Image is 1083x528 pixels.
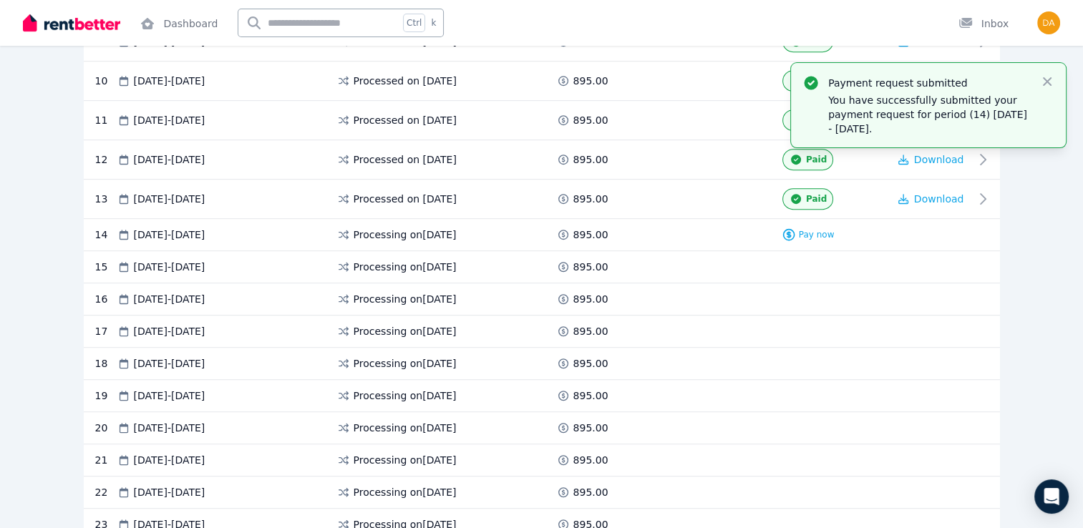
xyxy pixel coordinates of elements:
[898,152,964,167] button: Download
[354,324,457,338] span: Processing on [DATE]
[1034,479,1069,514] div: Open Intercom Messenger
[573,260,608,274] span: 895.00
[573,485,608,499] span: 895.00
[134,228,205,242] span: [DATE] - [DATE]
[95,421,117,435] div: 20
[354,356,457,371] span: Processing on [DATE]
[573,324,608,338] span: 895.00
[134,113,205,127] span: [DATE] - [DATE]
[134,152,205,167] span: [DATE] - [DATE]
[354,421,457,435] span: Processing on [DATE]
[573,421,608,435] span: 895.00
[23,12,120,34] img: RentBetter
[354,260,457,274] span: Processing on [DATE]
[573,388,608,403] span: 895.00
[573,356,608,371] span: 895.00
[958,16,1009,31] div: Inbox
[1037,11,1060,34] img: DENIS BUROV
[134,74,205,88] span: [DATE] - [DATE]
[573,453,608,467] span: 895.00
[95,260,117,274] div: 15
[573,192,608,206] span: 895.00
[354,152,457,167] span: Processed on [DATE]
[828,93,1029,136] p: You have successfully submitted your payment request for period (14) [DATE] - [DATE].
[134,453,205,467] span: [DATE] - [DATE]
[573,292,608,306] span: 895.00
[573,228,608,242] span: 895.00
[354,292,457,306] span: Processing on [DATE]
[354,453,457,467] span: Processing on [DATE]
[95,188,117,210] div: 13
[354,228,457,242] span: Processing on [DATE]
[95,388,117,403] div: 19
[354,74,457,88] span: Processed on [DATE]
[134,356,205,371] span: [DATE] - [DATE]
[573,74,608,88] span: 895.00
[134,388,205,403] span: [DATE] - [DATE]
[95,228,117,242] div: 14
[134,485,205,499] span: [DATE] - [DATE]
[134,260,205,274] span: [DATE] - [DATE]
[95,356,117,371] div: 18
[806,154,827,165] span: Paid
[431,17,436,29] span: k
[95,149,117,170] div: 12
[799,229,835,240] span: Pay now
[914,154,964,165] span: Download
[573,113,608,127] span: 895.00
[914,193,964,205] span: Download
[354,113,457,127] span: Processed on [DATE]
[573,152,608,167] span: 895.00
[354,192,457,206] span: Processed on [DATE]
[134,324,205,338] span: [DATE] - [DATE]
[403,14,425,32] span: Ctrl
[134,292,205,306] span: [DATE] - [DATE]
[134,192,205,206] span: [DATE] - [DATE]
[354,388,457,403] span: Processing on [DATE]
[134,421,205,435] span: [DATE] - [DATE]
[95,324,117,338] div: 17
[95,109,117,131] div: 11
[354,485,457,499] span: Processing on [DATE]
[95,70,117,92] div: 10
[95,453,117,467] div: 21
[898,192,964,206] button: Download
[95,485,117,499] div: 22
[828,76,1029,90] p: Payment request submitted
[806,193,827,205] span: Paid
[95,292,117,306] div: 16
